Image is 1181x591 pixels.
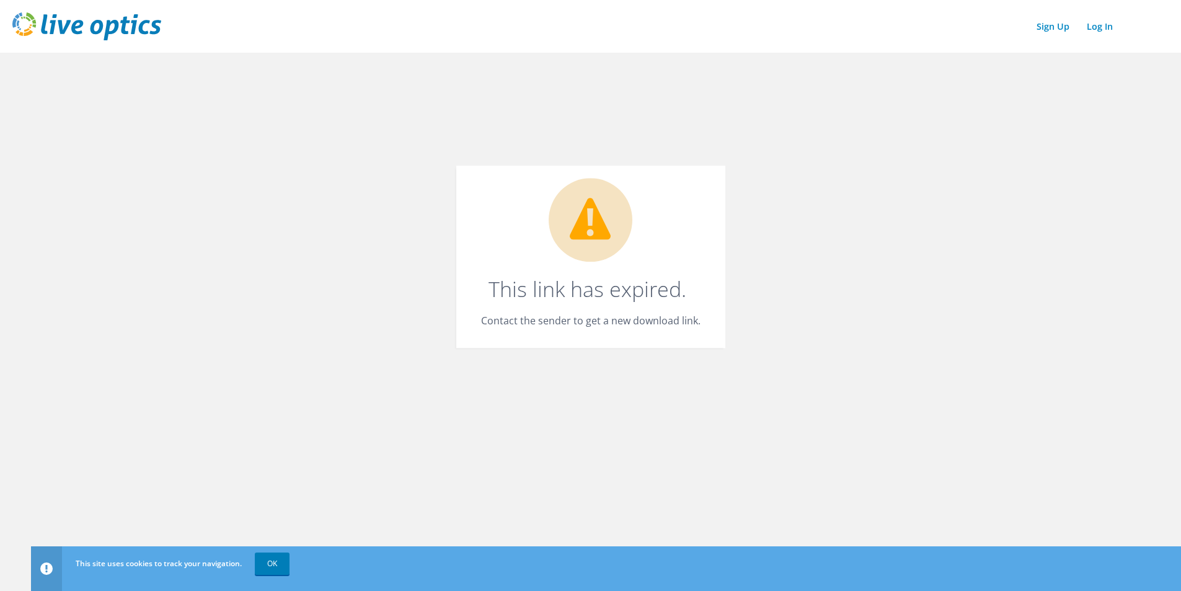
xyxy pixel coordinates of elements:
[481,312,701,329] p: Contact the sender to get a new download link.
[1081,17,1119,35] a: Log In
[76,558,242,569] span: This site uses cookies to track your navigation.
[255,553,290,575] a: OK
[481,278,694,300] h1: This link has expired.
[1030,17,1076,35] a: Sign Up
[12,12,161,40] img: live_optics_svg.svg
